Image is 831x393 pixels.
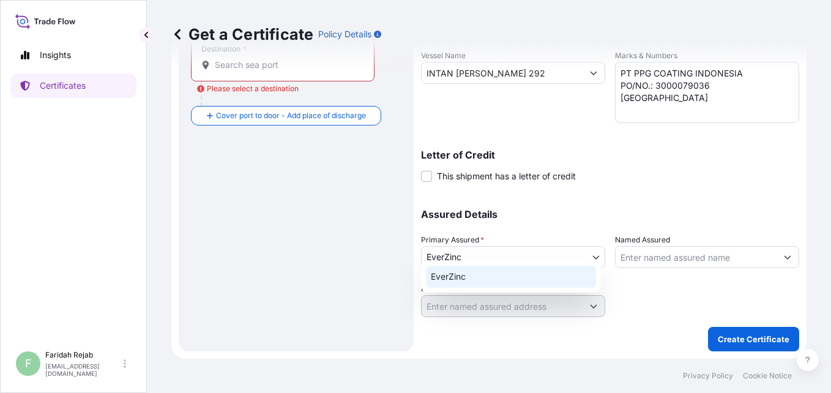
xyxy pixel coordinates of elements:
input: Assured Name [616,246,777,268]
p: Get a Certificate [171,24,313,44]
p: Letter of Credit [421,150,799,160]
p: Policy Details [318,28,371,40]
span: This shipment has a letter of credit [437,170,576,182]
a: Privacy Policy [683,371,733,381]
p: [EMAIL_ADDRESS][DOMAIN_NAME] [45,362,121,377]
input: Named Assured Address [422,295,583,317]
span: EverZinc [427,251,461,263]
button: Show suggestions [777,246,799,268]
p: Assured Details [421,209,799,219]
a: Cookie Notice [743,371,792,381]
button: Show suggestions [583,62,605,84]
span: F [25,357,32,370]
p: Insights [40,49,71,61]
button: Show suggestions [583,295,605,317]
a: Insights [10,43,136,67]
p: Certificates [40,80,86,92]
div: EverZinc [426,266,596,288]
span: Cover port to door - Add place of discharge [216,110,366,122]
a: Certificates [10,73,136,98]
button: Cover port to door - Add place of discharge [191,106,381,125]
button: EverZinc [421,246,605,268]
input: Type to search vessel name or IMO [422,62,583,84]
p: Create Certificate [718,333,789,345]
span: Primary Assured [421,234,484,246]
div: Please select a destination [197,83,299,95]
p: Faridah Rejab [45,350,121,360]
label: Named Assured Address [421,283,506,295]
label: Named Assured [615,234,670,246]
button: Create Certificate [708,327,799,351]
